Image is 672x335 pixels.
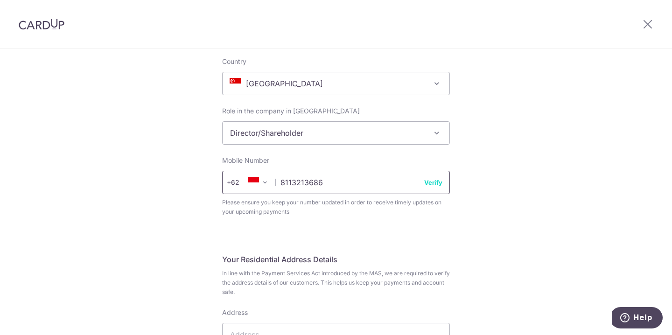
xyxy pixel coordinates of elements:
[223,72,449,95] span: Singapore
[223,122,449,144] span: Director/Shareholder
[222,121,450,145] span: Director/Shareholder
[222,156,269,165] label: Mobile Number
[222,72,450,95] span: Singapore
[227,177,252,188] span: +62
[230,177,252,188] span: +62
[222,198,450,216] span: Please ensure you keep your number updated in order to receive timely updates on your upcoming pa...
[222,57,246,65] span: translation missing: en.user_details.form.label.country
[222,254,450,265] h5: Your Residential Address Details
[612,307,663,330] iframe: Opens a widget where you can find more information
[222,269,450,297] span: In line with the Payment Services Act introduced by the MAS, we are required to verify the addres...
[19,19,64,30] img: CardUp
[222,308,248,317] label: Address
[424,178,442,187] button: Verify
[222,106,360,116] label: Role in the company in [GEOGRAPHIC_DATA]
